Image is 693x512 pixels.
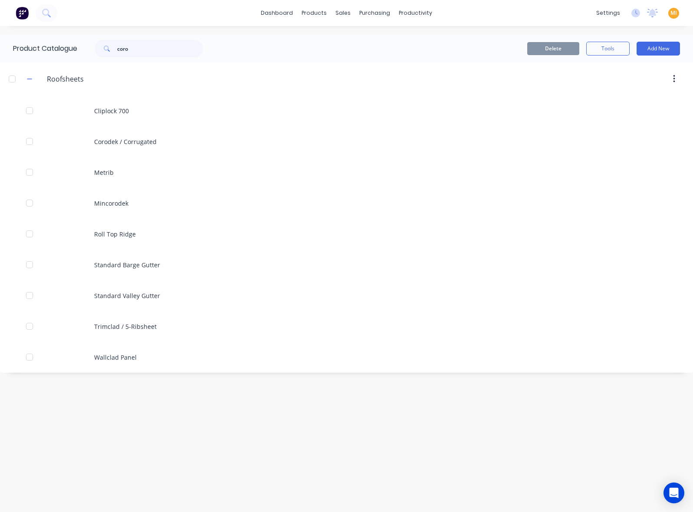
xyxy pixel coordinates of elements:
div: Open Intercom Messenger [663,482,684,503]
button: Delete [527,42,579,55]
div: purchasing [355,7,394,20]
span: MI [670,9,677,17]
div: settings [592,7,624,20]
button: Tools [586,42,630,56]
button: Add New [637,42,680,56]
img: Factory [16,7,29,20]
input: Search... [117,40,203,57]
a: dashboard [256,7,297,20]
input: Enter category name [47,74,150,84]
div: productivity [394,7,437,20]
div: products [297,7,331,20]
div: sales [331,7,355,20]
